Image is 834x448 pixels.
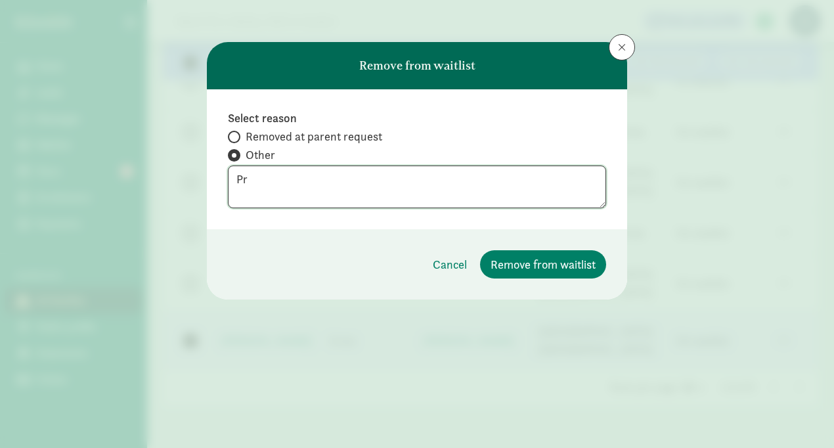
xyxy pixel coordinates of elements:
[246,129,382,145] span: Removed at parent request
[433,256,467,273] span: Cancel
[491,256,596,273] span: Remove from waitlist
[228,110,606,126] label: Select reason
[768,385,834,448] iframe: Chat Widget
[246,147,275,163] span: Other
[422,250,477,279] button: Cancel
[359,59,475,72] h6: Remove from waitlist
[480,250,606,279] button: Remove from waitlist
